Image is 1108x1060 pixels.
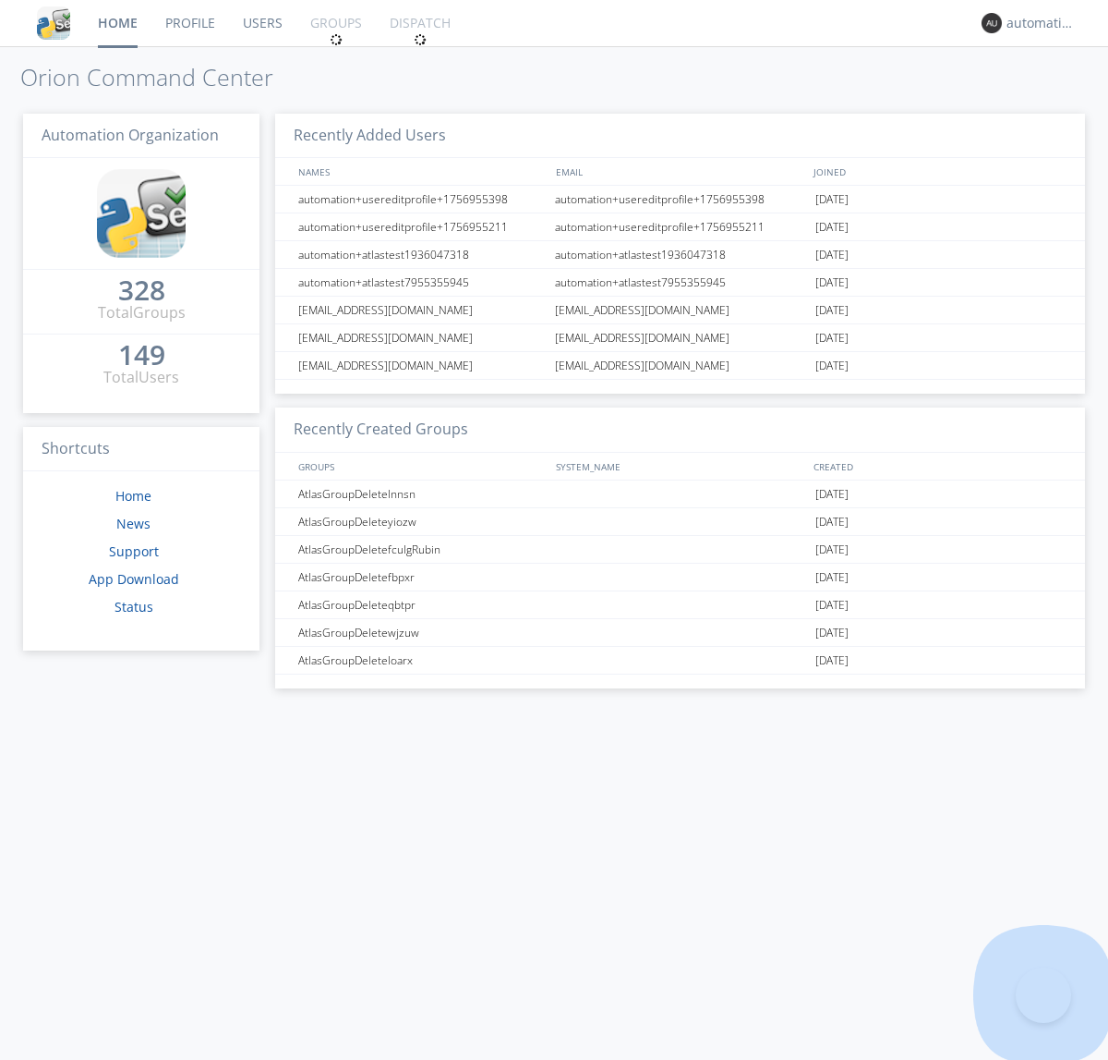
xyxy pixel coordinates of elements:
span: [DATE] [815,297,849,324]
a: AtlasGroupDeleteqbtpr[DATE] [275,591,1085,619]
div: NAMES [294,158,547,185]
a: App Download [89,570,179,588]
div: automation+atlastest1936047318 [294,241,549,268]
img: cddb5a64eb264b2086981ab96f4c1ba7 [97,169,186,258]
div: [EMAIL_ADDRESS][DOMAIN_NAME] [294,352,549,379]
a: AtlasGroupDeletefbpxr[DATE] [275,564,1085,591]
span: Automation Organization [42,125,219,145]
div: AtlasGroupDeleteqbtpr [294,591,549,618]
h3: Recently Added Users [275,114,1085,159]
div: automation+usereditprofile+1756955211 [294,213,549,240]
div: automation+atlastest7955355945 [550,269,811,296]
span: [DATE] [815,619,849,647]
div: [EMAIL_ADDRESS][DOMAIN_NAME] [550,297,811,323]
span: [DATE] [815,564,849,591]
div: [EMAIL_ADDRESS][DOMAIN_NAME] [294,324,549,351]
div: AtlasGroupDeletelnnsn [294,481,549,507]
div: [EMAIL_ADDRESS][DOMAIN_NAME] [550,324,811,351]
iframe: Toggle Customer Support [1016,968,1071,1023]
div: automation+atlastest1936047318 [550,241,811,268]
img: cddb5a64eb264b2086981ab96f4c1ba7 [37,6,70,40]
span: [DATE] [815,536,849,564]
span: [DATE] [815,269,849,297]
a: 149 [118,346,165,367]
div: AtlasGroupDeletefculgRubin [294,536,549,563]
a: automation+usereditprofile+1756955211automation+usereditprofile+1756955211[DATE] [275,213,1085,241]
div: Total Users [103,367,179,388]
div: 149 [118,346,165,364]
span: [DATE] [815,481,849,508]
div: AtlasGroupDeletewjzuw [294,619,549,646]
div: AtlasGroupDeleteloarx [294,647,549,674]
div: CREATED [809,453,1067,480]
a: AtlasGroupDeleteloarx[DATE] [275,647,1085,675]
div: Total Groups [98,302,186,323]
a: 328 [118,281,165,302]
span: [DATE] [815,508,849,536]
div: [EMAIL_ADDRESS][DOMAIN_NAME] [294,297,549,323]
div: AtlasGroupDeleteyiozw [294,508,549,535]
div: JOINED [809,158,1067,185]
h3: Shortcuts [23,427,259,472]
div: automation+usereditprofile+1756955398 [550,186,811,213]
a: [EMAIL_ADDRESS][DOMAIN_NAME][EMAIL_ADDRESS][DOMAIN_NAME][DATE] [275,352,1085,380]
img: 373638.png [982,13,1002,33]
div: GROUPS [294,453,547,480]
a: AtlasGroupDeletewjzuw[DATE] [275,619,1085,647]
a: Support [109,542,159,560]
a: automation+usereditprofile+1756955398automation+usereditprofile+1756955398[DATE] [275,186,1085,213]
div: AtlasGroupDeletefbpxr [294,564,549,591]
a: automation+atlastest1936047318automation+atlastest1936047318[DATE] [275,241,1085,269]
div: automation+atlastest7955355945 [294,269,549,296]
img: spin.svg [414,33,427,46]
div: [EMAIL_ADDRESS][DOMAIN_NAME] [550,352,811,379]
a: AtlasGroupDeletelnnsn[DATE] [275,481,1085,508]
div: automation+usereditprofile+1756955211 [550,213,811,240]
a: AtlasGroupDeleteyiozw[DATE] [275,508,1085,536]
div: automation+atlas0004 [1006,14,1076,32]
img: spin.svg [330,33,343,46]
span: [DATE] [815,213,849,241]
a: automation+atlastest7955355945automation+atlastest7955355945[DATE] [275,269,1085,297]
a: News [116,515,151,532]
a: [EMAIL_ADDRESS][DOMAIN_NAME][EMAIL_ADDRESS][DOMAIN_NAME][DATE] [275,297,1085,324]
span: [DATE] [815,186,849,213]
span: [DATE] [815,324,849,352]
span: [DATE] [815,647,849,675]
a: AtlasGroupDeletefculgRubin[DATE] [275,536,1085,564]
span: [DATE] [815,352,849,380]
div: EMAIL [551,158,809,185]
a: [EMAIL_ADDRESS][DOMAIN_NAME][EMAIL_ADDRESS][DOMAIN_NAME][DATE] [275,324,1085,352]
a: Status [114,598,153,615]
div: 328 [118,281,165,299]
span: [DATE] [815,591,849,619]
div: SYSTEM_NAME [551,453,809,480]
a: Home [115,487,151,505]
h3: Recently Created Groups [275,408,1085,453]
span: [DATE] [815,241,849,269]
div: automation+usereditprofile+1756955398 [294,186,549,213]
